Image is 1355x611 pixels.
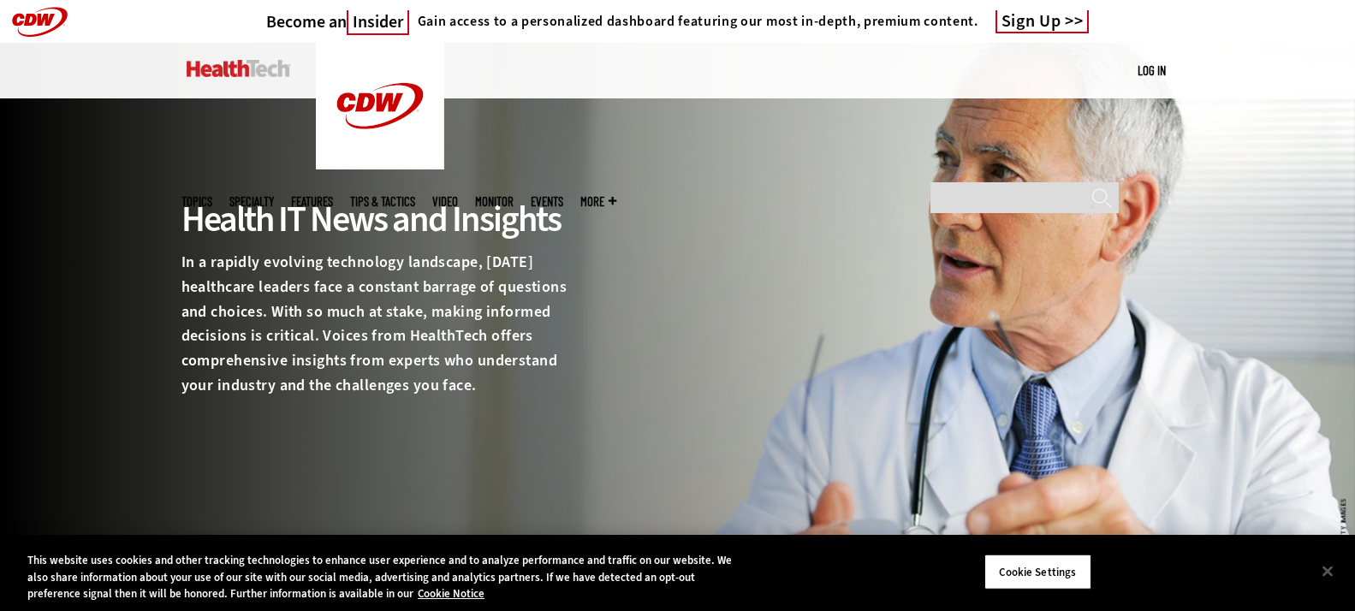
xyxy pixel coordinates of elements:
[316,43,444,169] img: Home
[347,10,409,35] span: Insider
[531,195,563,208] a: Events
[229,195,274,208] span: Specialty
[1138,62,1166,80] div: User menu
[995,10,1090,33] a: Sign Up
[432,195,458,208] a: Video
[27,552,746,602] div: This website uses cookies and other tracking technologies to enhance user experience and to analy...
[418,586,484,601] a: More information about your privacy
[350,195,415,208] a: Tips & Tactics
[266,11,409,33] h3: Become an
[1309,552,1346,590] button: Close
[475,195,514,208] a: MonITor
[187,60,290,77] img: Home
[291,195,333,208] a: Features
[266,11,409,33] a: Become anInsider
[409,13,978,30] a: Gain access to a personalized dashboard featuring our most in-depth, premium content.
[316,156,444,174] a: CDW
[984,554,1091,590] button: Cookie Settings
[181,196,579,242] div: Health IT News and Insights
[580,195,616,208] span: More
[181,250,579,398] p: In a rapidly evolving technology landscape, [DATE] healthcare leaders face a constant barrage of ...
[1138,62,1166,78] a: Log in
[181,195,212,208] span: Topics
[418,13,978,30] h4: Gain access to a personalized dashboard featuring our most in-depth, premium content.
